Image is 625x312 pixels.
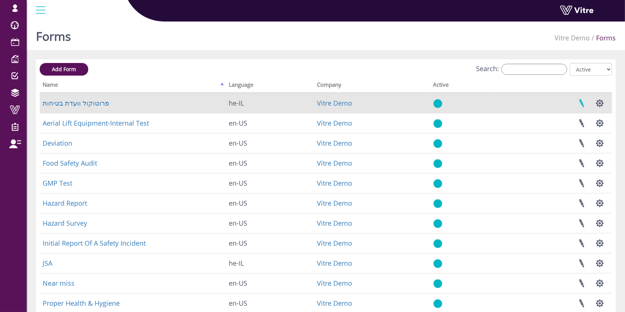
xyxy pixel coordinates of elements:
a: Vitre Demo [317,239,352,248]
td: en-US [226,113,314,133]
a: Vitre Demo [317,199,352,208]
a: Hazard Survey [43,219,87,228]
th: Active [430,79,491,93]
a: Vitre Demo [317,159,352,167]
th: Company [314,79,430,93]
a: Vitre Demo [317,219,352,228]
td: he-IL [226,93,314,113]
img: yes [433,179,442,188]
a: Near miss [43,279,75,288]
span: Add Form [52,66,76,73]
img: yes [433,259,442,268]
img: yes [433,119,442,128]
img: yes [433,139,442,148]
li: Forms [590,33,616,43]
img: yes [433,99,442,108]
td: en-US [226,273,314,293]
a: Proper Health & Hygiene [43,299,120,308]
td: en-US [226,193,314,213]
img: yes [433,199,442,208]
td: en-US [226,153,314,173]
a: Vitre Demo [317,279,352,288]
th: Name: activate to sort column descending [40,79,226,93]
img: yes [433,239,442,248]
a: Vitre Demo [317,299,352,308]
td: en-US [226,213,314,233]
td: en-US [226,173,314,193]
a: Vitre Demo [317,179,352,187]
img: yes [433,159,442,168]
a: GMP Test [43,179,72,187]
a: Add Form [40,63,88,76]
td: en-US [226,233,314,253]
a: פרוטוקול וועדת בטיחות [43,99,109,107]
a: Initial Report Of A Safety Incident [43,239,146,248]
a: Vitre Demo [317,139,352,147]
a: JSA [43,259,52,268]
td: he-IL [226,253,314,273]
img: yes [433,279,442,288]
img: yes [433,299,442,308]
a: Vitre Demo [555,33,590,42]
a: Food Safety Audit [43,159,97,167]
a: Aerial Lift Equipment-Internal Test [43,119,149,127]
label: Search: [476,64,567,75]
img: yes [433,219,442,228]
h1: Forms [36,19,71,50]
a: Vitre Demo [317,259,352,268]
th: Language [226,79,314,93]
a: Hazard Report [43,199,87,208]
a: Deviation [43,139,72,147]
a: Vitre Demo [317,119,352,127]
a: Vitre Demo [317,99,352,107]
td: en-US [226,133,314,153]
input: Search: [501,64,567,75]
